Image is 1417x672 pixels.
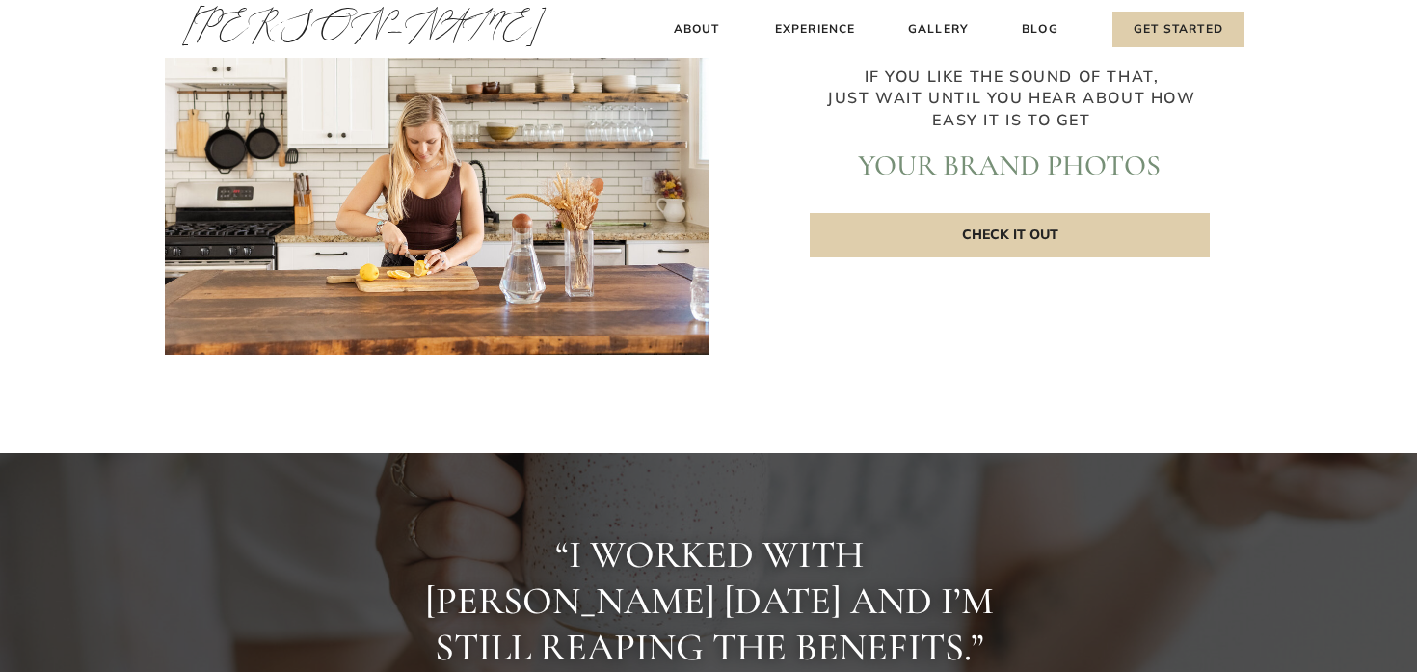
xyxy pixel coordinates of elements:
[1112,12,1244,47] a: Get Started
[906,19,971,40] a: Gallery
[812,66,1212,133] h3: IF YOU LIKE THE SOUND OF THAT, JUST WAIT UNTIL YOU HEAR ABOUT HOW EASY IT IS TO GET
[1018,19,1062,40] a: Blog
[790,148,1228,189] h3: YOUR BRAND PHOTOS
[810,213,1210,257] a: Check it out
[416,531,1002,670] h2: “I worked with [PERSON_NAME] [DATE] and I’m STILL reaping the benefits.”
[772,19,858,40] a: Experience
[668,19,725,40] a: About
